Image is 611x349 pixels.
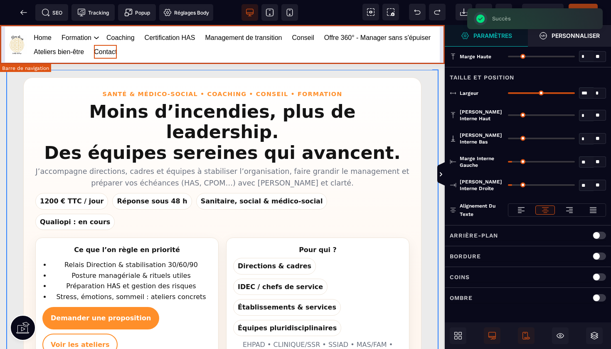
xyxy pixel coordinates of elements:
[450,230,498,240] p: Arrière-plan
[205,6,282,20] a: Management de transition
[42,309,118,331] a: Voir les ateliers
[62,6,91,20] a: Formation
[450,272,470,282] p: Coins
[118,4,156,21] span: Créer une alerte modale
[77,8,109,17] span: Tracking
[42,282,159,304] a: Demander une proposition
[450,202,504,218] p: Alignement du texte
[35,77,409,138] h1: Moins d’incendies, plus de leadership. Des équipes sereines qui avancent.
[518,327,535,344] span: Afficher le mobile
[35,168,108,185] span: 1200 € TTC / jour
[74,221,180,229] strong: Ce que l’on règle en priorité
[475,4,492,20] span: Nettoyage
[71,4,115,21] span: Code de suivi
[586,327,603,344] span: Ouvrir les calques
[233,295,341,312] span: Équipes pluridisciplinaires
[450,327,466,344] span: Ouvrir les blocs
[522,4,564,20] span: Aperçu
[34,20,84,34] a: Ateliers bien-être
[409,4,426,20] span: Défaire
[35,64,409,74] div: Santé & Médico-social • Coaching • Conseil • Formation
[292,6,314,20] a: Conseil
[233,274,341,291] span: Établissements & services
[241,4,258,21] span: Voir bureau
[124,8,150,17] span: Popup
[51,235,212,245] li: Relais Direction & stabilisation 30/60/90
[450,251,481,261] p: Bordure
[106,6,135,20] a: Coaching
[159,4,213,21] span: Favicon
[51,256,212,267] li: Préparation HAS et gestion des risques
[552,32,600,39] strong: Personnaliser
[445,162,453,187] span: Afficher les vues
[35,4,68,21] span: Métadata SEO
[261,4,278,21] span: Voir tablette
[281,4,298,21] span: Voir mobile
[15,4,32,21] span: Retour
[324,6,431,20] a: Offre 360° - Manager sans s'épuiser
[429,4,446,20] span: Rétablir
[460,132,504,145] span: [PERSON_NAME] interne bas
[35,141,409,164] p: J’accompagne directions, cadres et équipes à stabiliser l’organisation, faire grandir le manageme...
[35,189,115,205] span: Qualiopi : en cours
[552,327,569,344] span: Masquer le bloc
[94,20,117,34] a: Contact
[460,155,504,168] span: Marge interne gauche
[112,168,192,185] span: Réponse sous 48 h
[42,8,62,17] span: SEO
[362,4,379,20] span: Voir les composants
[233,233,316,250] span: Directions & cadres
[51,267,212,277] li: Stress, émotions, sommeil : ateliers concrets
[382,4,399,20] span: Capture d'écran
[473,32,512,39] strong: Paramètres
[445,67,611,82] div: Taille et position
[233,254,328,270] span: IDEC / chefs de service
[163,8,209,17] span: Réglages Body
[528,25,611,47] span: Ouvrir le gestionnaire de styles
[445,25,528,47] span: Ouvrir le gestionnaire de styles
[233,314,402,336] p: EHPAD • CLINIQUE/SSR • SSIAD • MAS/FAM • IME…
[460,53,491,60] span: Marge haute
[460,109,504,122] span: [PERSON_NAME] interne haut
[34,6,52,20] a: Home
[51,245,212,256] li: Posture managériale & rituels utiles
[145,6,195,20] a: Certification HAS
[495,4,512,20] span: Enregistrer
[456,4,472,20] span: Importer
[484,327,500,344] span: Afficher le desktop
[460,90,478,97] span: Largeur
[450,293,473,303] p: Ombre
[299,221,337,229] strong: Pour qui ?
[569,4,598,20] span: Enregistrer le contenu
[460,178,504,192] span: [PERSON_NAME] interne droite
[196,168,328,185] span: Sanitaire, social & médico-social
[7,10,27,30] img: https://sasu-fleur-de-vie.metaforma.io/home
